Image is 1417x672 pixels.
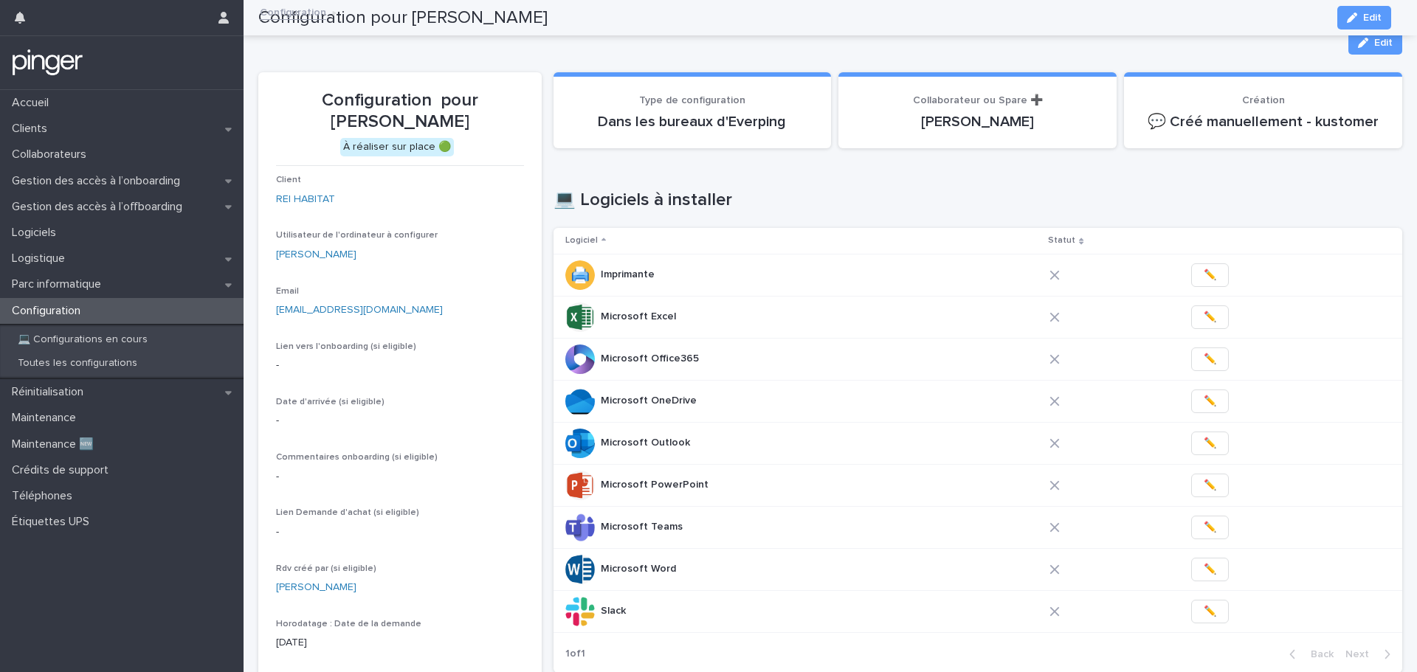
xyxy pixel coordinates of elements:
p: Toutes les configurations [6,357,149,370]
img: mTgBEunGTSyRkCgitkcU [12,48,83,77]
span: Edit [1374,38,1393,48]
p: Crédits de support [6,463,120,477]
span: Commentaires onboarding (si eligible) [276,453,438,462]
p: Maintenance [6,411,88,425]
p: Gestion des accès à l’offboarding [6,200,194,214]
p: - [276,413,524,429]
h1: 💻 Logiciels à installer [554,190,1403,211]
p: Dans les bureaux d'Everping [571,113,814,131]
span: Email [276,287,299,296]
span: ✏️ [1204,604,1216,619]
span: ✏️ [1204,352,1216,367]
tr: Microsoft TeamsMicrosoft Teams ✏️ [554,506,1403,548]
div: À réaliser sur place 🟢 [340,138,454,156]
p: Réinitialisation [6,385,95,399]
p: Téléphones [6,489,84,503]
p: [DATE] [276,635,524,651]
span: ✏️ [1204,520,1216,535]
tr: Microsoft Office365Microsoft Office365 ✏️ [554,338,1403,380]
button: Edit [1348,31,1402,55]
p: Imprimante [601,266,658,281]
p: Accueil [6,96,61,110]
p: Logiciels [6,226,68,240]
p: Slack [601,602,629,617]
button: ✏️ [1191,516,1229,539]
p: 💬 Créé manuellement - kustomer [1142,113,1385,131]
a: Configuration [260,3,326,20]
p: - [276,469,524,485]
span: ✏️ [1204,310,1216,325]
p: Logiciel [565,232,598,249]
a: [PERSON_NAME] [276,247,356,263]
p: Microsoft PowerPoint [601,476,711,491]
p: - [276,358,524,373]
p: Maintenance 🆕 [6,437,106,451]
span: Lien vers l'onboarding (si eligible) [276,342,416,351]
span: Utilisateur de l'ordinateur à configurer [276,231,438,240]
button: ✏️ [1191,600,1229,623]
p: Microsoft Teams [601,518,686,533]
tr: Microsoft PowerPointMicrosoft PowerPoint ✏️ [554,464,1403,506]
span: Back [1302,649,1334,659]
tr: Microsoft OutlookMicrosoft Outlook ✏️ [554,422,1403,464]
span: Next [1345,649,1378,659]
span: ✏️ [1204,268,1216,283]
p: 1 of 1 [554,636,597,672]
tr: Microsoft ExcelMicrosoft Excel ✏️ [554,296,1403,338]
a: [PERSON_NAME] [276,580,356,595]
p: Collaborateurs [6,148,98,162]
p: 💻 Configurations en cours [6,333,159,346]
span: Création [1242,95,1285,105]
span: Client [276,176,301,184]
p: Configuration [6,304,92,318]
a: [EMAIL_ADDRESS][DOMAIN_NAME] [276,305,443,315]
p: Configuration pour [PERSON_NAME] [276,90,524,133]
button: ✏️ [1191,389,1229,413]
p: Microsoft Office365 [601,350,702,365]
span: ✏️ [1204,436,1216,451]
button: ✏️ [1191,432,1229,455]
p: Microsoft Excel [601,308,679,323]
button: ✏️ [1191,305,1229,329]
button: ✏️ [1191,347,1229,371]
p: Logistique [6,252,77,266]
tr: SlackSlack ✏️ [554,590,1403,632]
p: Gestion des accès à l’onboarding [6,174,192,188]
span: Date d'arrivée (si eligible) [276,398,385,406]
p: [PERSON_NAME] [856,113,1099,131]
tr: Microsoft WordMicrosoft Word ✏️ [554,548,1403,590]
span: Lien Demande d'achat (si eligible) [276,508,419,517]
p: Étiquettes UPS [6,515,101,529]
span: Collaborateur ou Spare ➕ [913,95,1043,105]
tr: Microsoft OneDriveMicrosoft OneDrive ✏️ [554,380,1403,422]
button: ✏️ [1191,263,1229,287]
span: Rdv créé par (si eligible) [276,564,376,573]
p: Clients [6,122,59,136]
button: Back [1278,648,1340,661]
span: ✏️ [1204,478,1216,493]
p: Microsoft Word [601,560,679,575]
p: Parc informatique [6,277,113,291]
button: ✏️ [1191,558,1229,581]
span: ✏️ [1204,394,1216,409]
button: ✏️ [1191,474,1229,497]
a: REI HABITAT [276,192,335,207]
p: - [276,524,524,540]
p: Statut [1048,232,1075,249]
p: Microsoft Outlook [601,434,693,449]
button: Next [1340,648,1402,661]
tr: ImprimanteImprimante ✏️ [554,254,1403,296]
p: Microsoft OneDrive [601,392,700,407]
span: ✏️ [1204,562,1216,577]
span: Horodatage : Date de la demande [276,620,421,628]
span: Type de configuration [639,95,745,105]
